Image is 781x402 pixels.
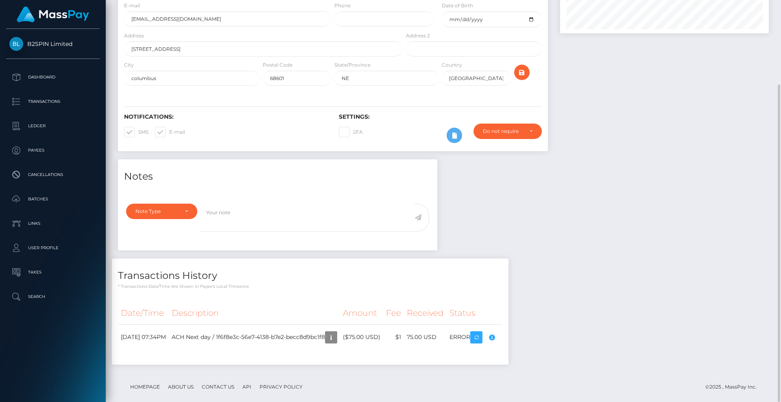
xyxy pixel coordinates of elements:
label: City [124,61,134,69]
th: Date/Time [118,302,169,324]
a: Taxes [6,262,100,282]
a: About Us [165,380,197,393]
label: E-mail [124,2,140,9]
label: Address [124,32,144,39]
p: Payees [9,144,96,156]
a: Links [6,213,100,234]
td: 75.00 USD [404,324,447,350]
button: Note Type [126,204,197,219]
div: © 2025 , MassPay Inc. [705,382,763,391]
span: B2SPIN Limited [6,40,100,48]
p: User Profile [9,242,96,254]
h6: Notifications: [124,113,327,120]
label: Country [442,61,462,69]
th: Status [447,302,502,324]
a: User Profile [6,238,100,258]
th: Fee [383,302,404,324]
p: Cancellations [9,169,96,181]
a: Batches [6,189,100,209]
p: Transactions [9,96,96,108]
a: Contact Us [199,380,238,393]
th: Received [404,302,447,324]
label: E-mail [155,127,185,137]
p: * Transactions date/time are shown in payee's local timezone [118,283,502,289]
label: Phone [334,2,351,9]
a: Privacy Policy [256,380,306,393]
h4: Notes [124,169,431,184]
p: Taxes [9,266,96,278]
label: Postal Code [263,61,292,69]
label: 2FA [339,127,363,137]
p: Search [9,291,96,303]
label: SMS [124,127,148,137]
p: Dashboard [9,71,96,83]
button: Do not require [473,124,542,139]
td: [DATE] 07:34PM [118,324,169,350]
th: Amount [340,302,383,324]
p: Ledger [9,120,96,132]
td: ACH Next day / 1f6f8e3c-56e7-4138-b7e2-becc8d9bc1f8 [169,324,340,350]
th: Description [169,302,340,324]
p: Links [9,217,96,230]
div: Do not require [483,128,523,135]
a: Cancellations [6,165,100,185]
td: ($75.00 USD) [340,324,383,350]
a: Dashboard [6,67,100,87]
td: ERROR [447,324,502,350]
a: Payees [6,140,100,161]
label: Address 2 [406,32,430,39]
td: $1 [383,324,404,350]
div: Note Type [135,208,179,215]
a: Transactions [6,91,100,112]
img: MassPay Logo [17,7,89,22]
a: Search [6,287,100,307]
a: Ledger [6,116,100,136]
img: B2SPIN Limited [9,37,23,51]
h6: Settings: [339,113,541,120]
label: Date of Birth [442,2,473,9]
a: API [239,380,255,393]
p: Batches [9,193,96,205]
h4: Transactions History [118,269,502,283]
a: Homepage [127,380,163,393]
label: State/Province [334,61,371,69]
